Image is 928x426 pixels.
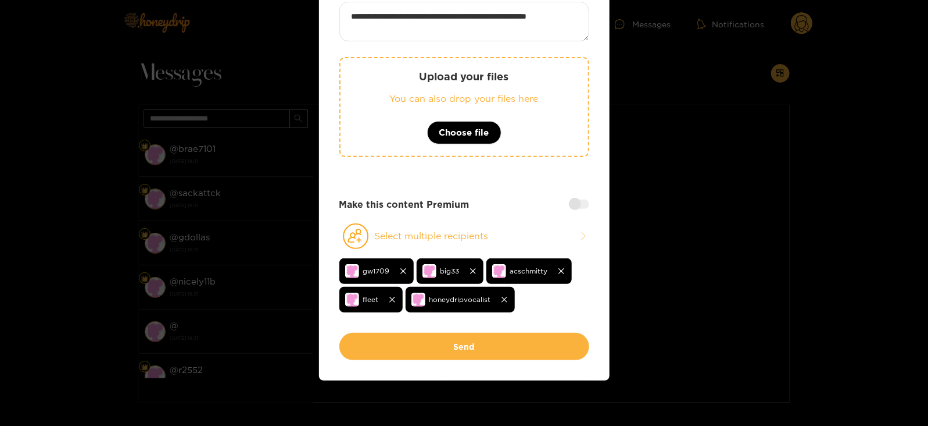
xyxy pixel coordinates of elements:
img: no-avatar.png [345,293,359,307]
button: Select multiple recipients [339,223,589,250]
img: no-avatar.png [422,264,436,278]
button: Send [339,333,589,360]
img: no-avatar.png [492,264,506,278]
span: honeydripvocalist [429,293,491,306]
strong: Make this content Premium [339,198,470,211]
span: big33 [440,264,460,278]
span: fleet [363,293,379,306]
p: Upload your files [364,70,565,83]
span: acschmitty [510,264,548,278]
img: no-avatar.png [345,264,359,278]
p: You can also drop your files here [364,92,565,105]
span: gw1709 [363,264,390,278]
span: Choose file [439,126,489,140]
button: Choose file [427,121,501,144]
img: no-avatar.png [411,293,425,307]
